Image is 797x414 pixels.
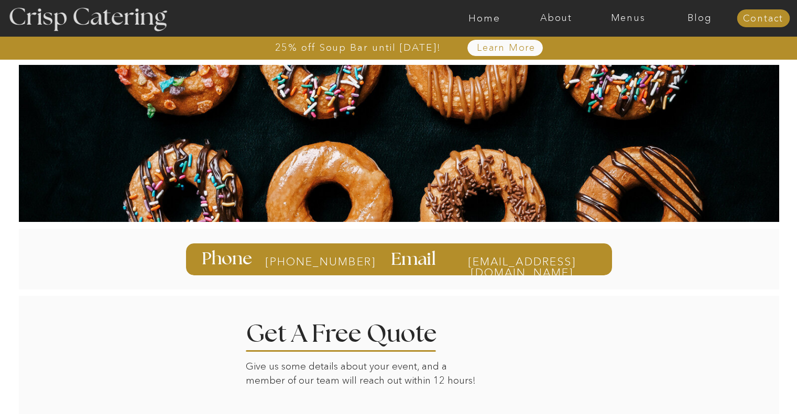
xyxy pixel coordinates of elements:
a: Menus [592,13,664,24]
p: Give us some details about your event, and a member of our team will reach out within 12 hours! [246,360,483,390]
a: [PHONE_NUMBER] [265,256,348,267]
a: About [520,13,592,24]
a: Learn More [453,43,560,53]
a: Contact [737,14,790,24]
a: 25% off Soup Bar until [DATE]! [237,42,479,53]
h3: Email [391,251,439,267]
a: [EMAIL_ADDRESS][DOMAIN_NAME] [447,256,597,266]
h3: Phone [202,250,255,268]
h2: Get A Free Quote [246,322,469,341]
a: Home [449,13,520,24]
a: Blog [664,13,736,24]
